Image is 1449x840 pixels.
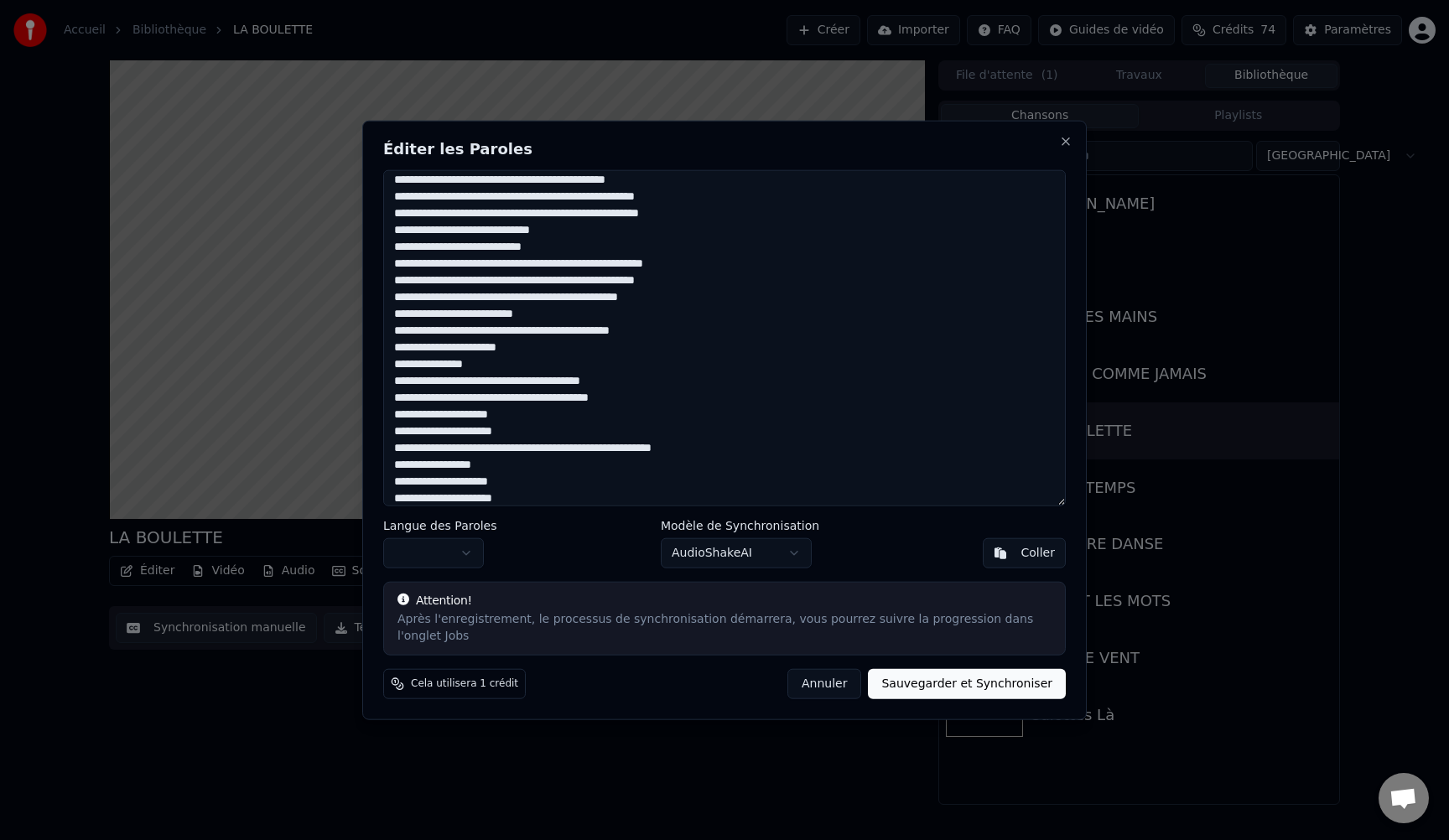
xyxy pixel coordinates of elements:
button: Sauvegarder et Synchroniser [868,668,1066,698]
span: Cela utilisera 1 crédit [411,677,518,690]
div: Après l'enregistrement, le processus de synchronisation démarrera, vous pourrez suivre la progres... [397,610,1052,644]
label: Langue des Paroles [383,519,497,531]
button: Annuler [787,668,861,698]
label: Modèle de Synchronisation [661,519,819,531]
div: Coller [1021,544,1055,561]
div: Attention! [397,592,1052,609]
h2: Éditer les Paroles [383,142,1066,157]
button: Coller [983,537,1066,568]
